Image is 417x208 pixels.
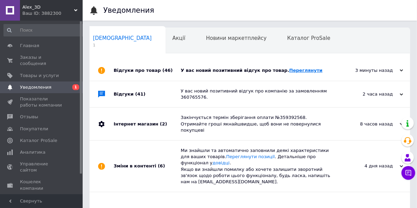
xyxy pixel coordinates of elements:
span: Покупатели [20,126,48,132]
span: 1 [93,43,152,48]
span: Управление сайтом [20,161,64,173]
span: (6) [158,163,165,168]
span: Заказы и сообщения [20,54,64,67]
div: У вас новий позитивний відгук про товар. [181,67,334,74]
span: Каталог ProSale [20,138,57,144]
div: 2 часа назад [334,91,403,97]
div: Відгуки [114,81,181,107]
div: Ваш ID: 3882300 [22,10,83,17]
div: Відгуки про товар [114,60,181,81]
button: Чат с покупателем [402,166,415,180]
div: 3 минуты назад [334,67,403,74]
span: (2) [160,121,167,127]
a: Переглянути [289,68,323,73]
a: довідці [212,160,230,165]
span: Каталог ProSale [287,35,330,41]
div: Закінчується термін зберігання оплати №359392568. Отримайте гроші якнайшвидше, щоб вони не поверн... [181,114,334,133]
div: У вас новий позитивний відгук про компанію за замовленням 360765576. [181,88,334,100]
span: (41) [135,91,146,97]
span: Главная [20,43,39,49]
span: Alex_3D [22,4,74,10]
span: Товары и услуги [20,73,59,79]
span: [DEMOGRAPHIC_DATA] [93,35,152,41]
span: 1 [72,84,79,90]
span: Кошелек компании [20,179,64,191]
span: Уведомления [20,84,51,90]
input: Поиск [3,24,85,36]
span: Акції [173,35,186,41]
a: Переглянути позиції [226,154,275,159]
span: Показатели работы компании [20,96,64,108]
span: Новини маркетплейсу [206,35,267,41]
span: Аналитика [20,149,45,155]
div: 8 часов назад [334,121,403,127]
h1: Уведомления [103,6,154,14]
span: Отзывы [20,114,38,120]
div: Інтернет магазин [114,108,181,140]
div: Зміни в контенті [114,141,181,192]
div: Ми знайшли та автоматично заповнили деякі характеристики для ваших товарів. . Детальніше про функ... [181,147,334,185]
span: (46) [163,68,173,73]
div: 4 дня назад [334,163,403,169]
